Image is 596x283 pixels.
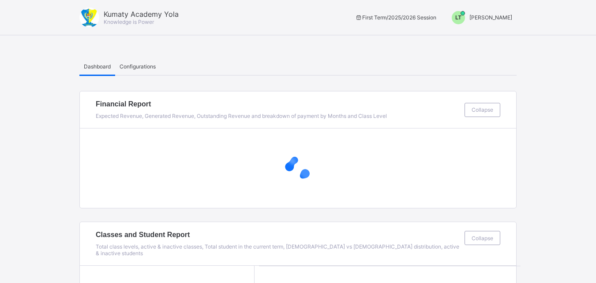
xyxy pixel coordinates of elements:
[472,235,493,241] span: Collapse
[355,14,436,21] span: session/term information
[104,19,154,25] span: Knowledge is Power
[96,113,387,119] span: Expected Revenue, Generated Revenue, Outstanding Revenue and breakdown of payment by Months and C...
[96,231,460,239] span: Classes and Student Report
[469,14,512,21] span: [PERSON_NAME]
[472,106,493,113] span: Collapse
[104,10,179,19] span: Kumaty Academy Yola
[84,63,111,70] span: Dashboard
[96,100,460,108] span: Financial Report
[455,15,461,21] span: LT
[120,63,156,70] span: Configurations
[96,243,459,257] span: Total class levels, active & inactive classes, Total student in the current term, [DEMOGRAPHIC_DA...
